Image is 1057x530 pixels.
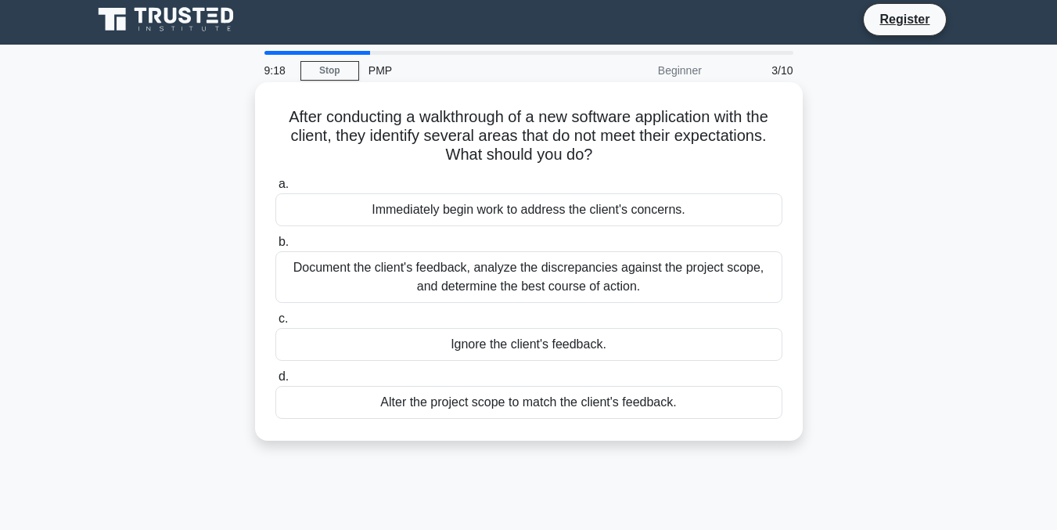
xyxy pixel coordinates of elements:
[275,328,782,361] div: Ignore the client's feedback.
[574,55,711,86] div: Beginner
[870,9,939,29] a: Register
[279,312,288,325] span: c.
[279,177,289,190] span: a.
[275,193,782,226] div: Immediately begin work to address the client's concerns.
[275,386,782,419] div: Alter the project scope to match the client's feedback.
[359,55,574,86] div: PMP
[300,61,359,81] a: Stop
[274,107,784,165] h5: After conducting a walkthrough of a new software application with the client, they identify sever...
[255,55,300,86] div: 9:18
[279,235,289,248] span: b.
[275,251,782,303] div: Document the client's feedback, analyze the discrepancies against the project scope, and determin...
[279,370,289,383] span: d.
[711,55,803,86] div: 3/10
